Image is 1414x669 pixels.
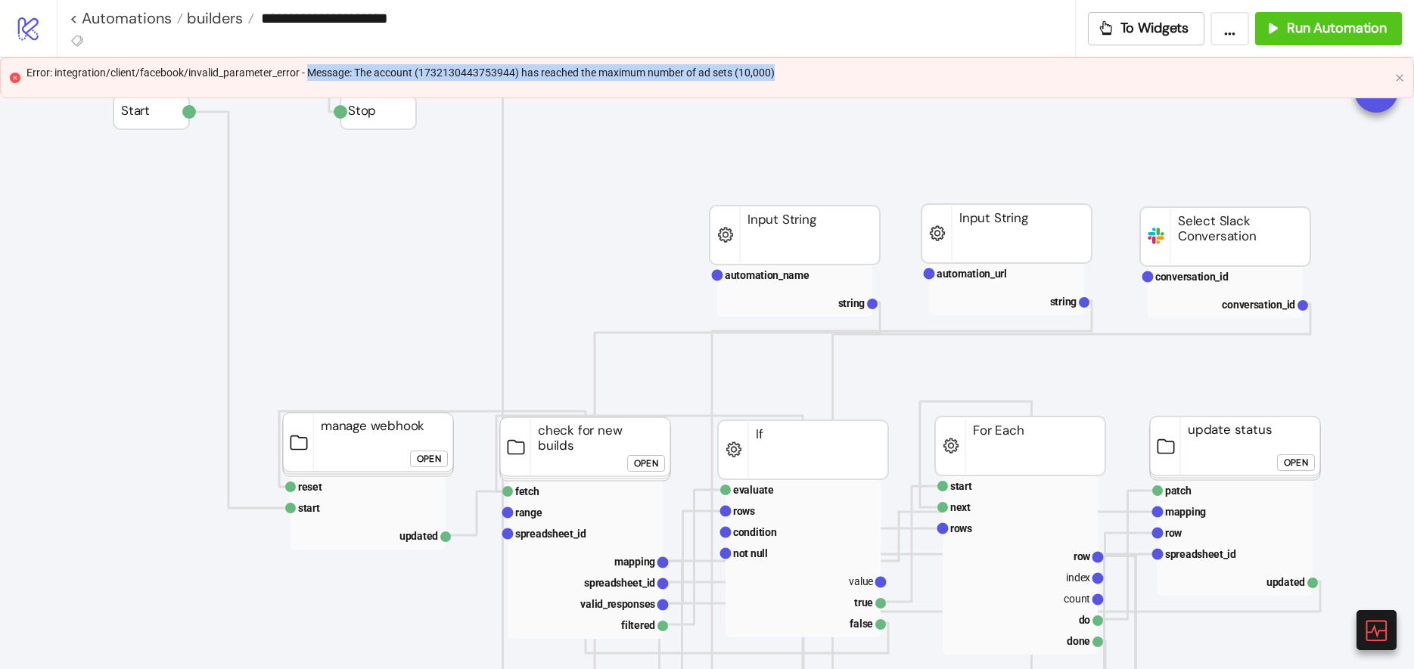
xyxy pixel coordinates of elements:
[515,506,542,519] text: range
[937,268,1007,280] text: automation_url
[733,526,777,538] text: condition
[1210,12,1249,45] button: ...
[515,485,539,497] text: fetch
[26,64,1389,81] div: Error: integration/client/facebook/invalid_parameter_error - Message: The account (17321304437539...
[410,451,448,467] button: Open
[70,11,183,26] a: < Automations
[725,269,810,281] text: automation_name
[627,455,665,472] button: Open
[849,575,873,587] text: value
[950,522,972,534] text: rows
[1222,299,1295,311] text: conversation_id
[838,297,865,309] text: string
[1395,73,1404,82] span: close
[614,556,655,568] text: mapping
[733,547,768,559] text: not null
[1165,527,1182,539] text: row
[298,502,320,514] text: start
[1155,271,1229,283] text: conversation_id
[1165,485,1192,497] text: patch
[1074,550,1091,562] text: row
[584,577,655,589] text: spreadsheet_id
[1287,20,1387,37] span: Run Automation
[1066,571,1090,584] text: index
[1395,73,1404,83] button: close
[183,8,243,28] span: builders
[515,528,586,540] text: spreadsheet_id
[580,598,655,610] text: valid_responses
[1120,20,1189,37] span: To Widgets
[1284,454,1308,472] div: Open
[950,501,971,513] text: next
[1050,296,1077,308] text: string
[733,505,755,517] text: rows
[1165,548,1236,560] text: spreadsheet_id
[733,484,774,496] text: evaluate
[10,73,20,83] span: close-circle
[1277,454,1315,471] button: Open
[417,451,441,468] div: Open
[950,480,972,492] text: start
[1165,506,1206,518] text: mapping
[1064,593,1090,605] text: count
[1255,12,1402,45] button: Run Automation
[1088,12,1205,45] button: To Widgets
[298,481,322,493] text: reset
[634,455,658,472] div: Open
[183,11,254,26] a: builders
